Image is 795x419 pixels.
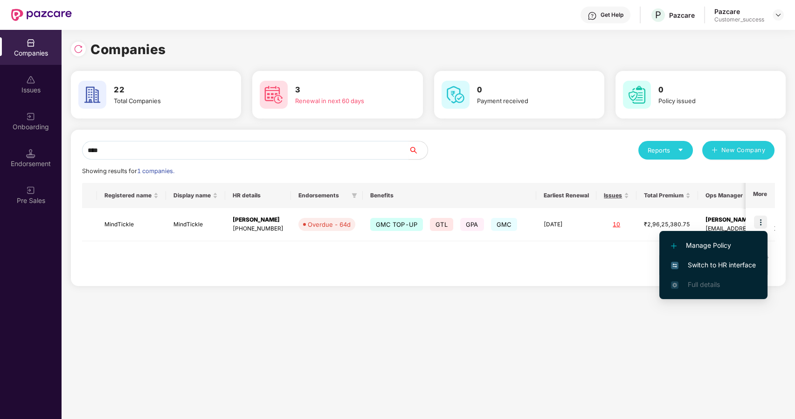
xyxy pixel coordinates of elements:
span: filter [350,190,359,201]
div: Reports [648,146,684,155]
h1: Companies [90,39,166,60]
div: Pazcare [714,7,764,16]
div: Policy issued [658,96,760,105]
h3: 0 [658,84,760,96]
span: 1 companies. [137,168,174,175]
div: Payment received [477,96,578,105]
td: [DATE] [536,208,596,241]
img: svg+xml;base64,PHN2ZyB4bWxucz0iaHR0cDovL3d3dy53My5vcmcvMjAwMC9zdmciIHdpZHRoPSIxMi4yMDEiIGhlaWdodD... [671,243,677,249]
h3: 3 [295,84,396,96]
th: Issues [596,183,636,208]
div: Overdue - 64d [308,220,351,229]
span: New Company [721,146,766,155]
img: svg+xml;base64,PHN2ZyB4bWxucz0iaHR0cDovL3d3dy53My5vcmcvMjAwMC9zdmciIHdpZHRoPSIxNi4zNjMiIGhlaWdodD... [671,281,678,289]
img: svg+xml;base64,PHN2ZyBpZD0iSXNzdWVzX2Rpc2FibGVkIiB4bWxucz0iaHR0cDovL3d3dy53My5vcmcvMjAwMC9zdmciIH... [26,75,35,84]
th: Benefits [363,183,536,208]
img: svg+xml;base64,PHN2ZyB4bWxucz0iaHR0cDovL3d3dy53My5vcmcvMjAwMC9zdmciIHdpZHRoPSI2MCIgaGVpZ2h0PSI2MC... [78,81,106,109]
div: [PERSON_NAME] [233,216,283,224]
img: svg+xml;base64,PHN2ZyB4bWxucz0iaHR0cDovL3d3dy53My5vcmcvMjAwMC9zdmciIHdpZHRoPSIxNiIgaGVpZ2h0PSIxNi... [671,262,678,269]
img: svg+xml;base64,PHN2ZyB3aWR0aD0iMjAiIGhlaWdodD0iMjAiIHZpZXdCb3g9IjAgMCAyMCAyMCIgZmlsbD0ibm9uZSIgeG... [26,186,35,195]
span: GMC [491,218,518,231]
h3: 22 [114,84,215,96]
th: Registered name [97,183,166,208]
img: icon [754,216,767,229]
img: New Pazcare Logo [11,9,72,21]
img: svg+xml;base64,PHN2ZyBpZD0iQ29tcGFuaWVzIiB4bWxucz0iaHR0cDovL3d3dy53My5vcmcvMjAwMC9zdmciIHdpZHRoPS... [26,38,35,48]
img: svg+xml;base64,PHN2ZyB3aWR0aD0iMTQuNSIgaGVpZ2h0PSIxNC41IiB2aWV3Qm94PSIwIDAgMTYgMTYiIGZpbGw9Im5vbm... [26,149,35,158]
img: svg+xml;base64,PHN2ZyBpZD0iSGVscC0zMngzMiIgeG1sbnM9Imh0dHA6Ly93d3cudzMub3JnLzIwMDAvc3ZnIiB3aWR0aD... [588,11,597,21]
img: svg+xml;base64,PHN2ZyB3aWR0aD0iMjAiIGhlaWdodD0iMjAiIHZpZXdCb3g9IjAgMCAyMCAyMCIgZmlsbD0ibm9uZSIgeG... [26,112,35,121]
th: Total Premium [636,183,698,208]
span: Registered name [104,192,152,199]
div: Pazcare [669,11,695,20]
span: Issues [604,192,622,199]
td: MindTickle [97,208,166,241]
button: search [408,141,428,160]
th: More [746,183,774,208]
div: Customer_success [714,16,764,23]
div: Renewal in next 60 days [295,96,396,105]
span: Display name [173,192,211,199]
span: Manage Policy [671,240,756,251]
button: plusNew Company [702,141,774,160]
span: Total Premium [644,192,684,199]
span: filter [352,193,357,198]
th: Display name [166,183,225,208]
div: [PHONE_NUMBER] [233,224,283,233]
img: svg+xml;base64,PHN2ZyBpZD0iUmVsb2FkLTMyeDMyIiB4bWxucz0iaHR0cDovL3d3dy53My5vcmcvMjAwMC9zdmciIHdpZH... [74,44,83,54]
span: GTL [430,218,453,231]
td: MindTickle [166,208,225,241]
img: svg+xml;base64,PHN2ZyB4bWxucz0iaHR0cDovL3d3dy53My5vcmcvMjAwMC9zdmciIHdpZHRoPSI2MCIgaGVpZ2h0PSI2MC... [260,81,288,109]
span: GMC TOP-UP [370,218,423,231]
span: Full details [688,280,720,288]
h3: 0 [477,84,578,96]
span: caret-down [677,147,684,153]
div: Get Help [601,11,623,19]
img: svg+xml;base64,PHN2ZyB4bWxucz0iaHR0cDovL3d3dy53My5vcmcvMjAwMC9zdmciIHdpZHRoPSI2MCIgaGVpZ2h0PSI2MC... [623,81,651,109]
div: 10 [604,220,629,229]
th: HR details [225,183,291,208]
span: plus [712,147,718,154]
span: P [655,9,661,21]
th: Earliest Renewal [536,183,596,208]
div: ₹2,96,25,380.75 [644,220,691,229]
img: svg+xml;base64,PHN2ZyB4bWxucz0iaHR0cDovL3d3dy53My5vcmcvMjAwMC9zdmciIHdpZHRoPSI2MCIgaGVpZ2h0PSI2MC... [442,81,470,109]
span: Endorsements [298,192,348,199]
img: svg+xml;base64,PHN2ZyBpZD0iRHJvcGRvd24tMzJ4MzIiIHhtbG5zPSJodHRwOi8vd3d3LnczLm9yZy8yMDAwL3N2ZyIgd2... [774,11,782,19]
span: Switch to HR interface [671,260,756,270]
div: Total Companies [114,96,215,105]
span: GPA [460,218,484,231]
span: Showing results for [82,168,174,175]
span: search [408,147,428,154]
